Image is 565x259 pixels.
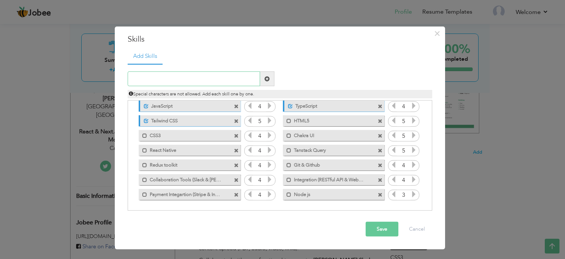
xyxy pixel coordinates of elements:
button: Cancel [402,222,432,237]
label: HTML5 [291,115,366,124]
span: × [434,27,440,40]
label: TypeScript [293,100,366,109]
label: Integration (RESTful API & WebSocket) [291,174,366,183]
label: CSS3 [147,130,221,139]
label: JavaScript [149,100,222,109]
button: Close [431,27,443,39]
label: Node js [291,189,366,198]
label: Redux toolkit [147,159,221,168]
label: Tailwind CSS [149,115,222,124]
h3: Skills [128,34,432,45]
label: Tanstack Query [291,144,366,154]
label: Collaboration Tools (Slack & Trello) [147,174,221,183]
a: Add Skills [128,48,163,64]
label: Chakra UI [291,130,366,139]
label: Payment Integartion (Stripe & In-App Purchase) [147,189,221,198]
button: Save [366,222,398,237]
label: Git & Github [291,159,366,168]
label: React Native [147,144,221,154]
span: Special characters are not allowed. Add each skill one by one. [129,91,254,97]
